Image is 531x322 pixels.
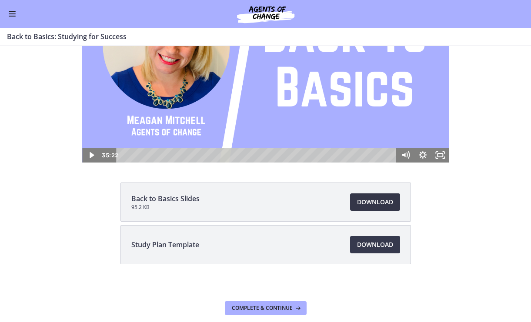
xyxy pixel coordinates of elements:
[357,239,393,250] span: Download
[350,236,400,253] a: Download
[397,191,414,206] button: Mute
[131,204,200,211] span: 95.2 KB
[414,191,431,206] button: Show settings menu
[214,3,318,24] img: Agents of Change
[123,191,392,206] div: Playbar
[357,197,393,207] span: Download
[131,239,199,250] span: Study Plan Template
[7,31,514,42] h3: Back to Basics: Studying for Success
[232,305,293,312] span: Complete & continue
[431,191,449,206] button: Fullscreen
[225,301,307,315] button: Complete & continue
[350,193,400,211] a: Download
[131,193,200,204] span: Back to Basics Slides
[7,9,17,19] button: Enable menu
[82,191,100,206] button: Play Video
